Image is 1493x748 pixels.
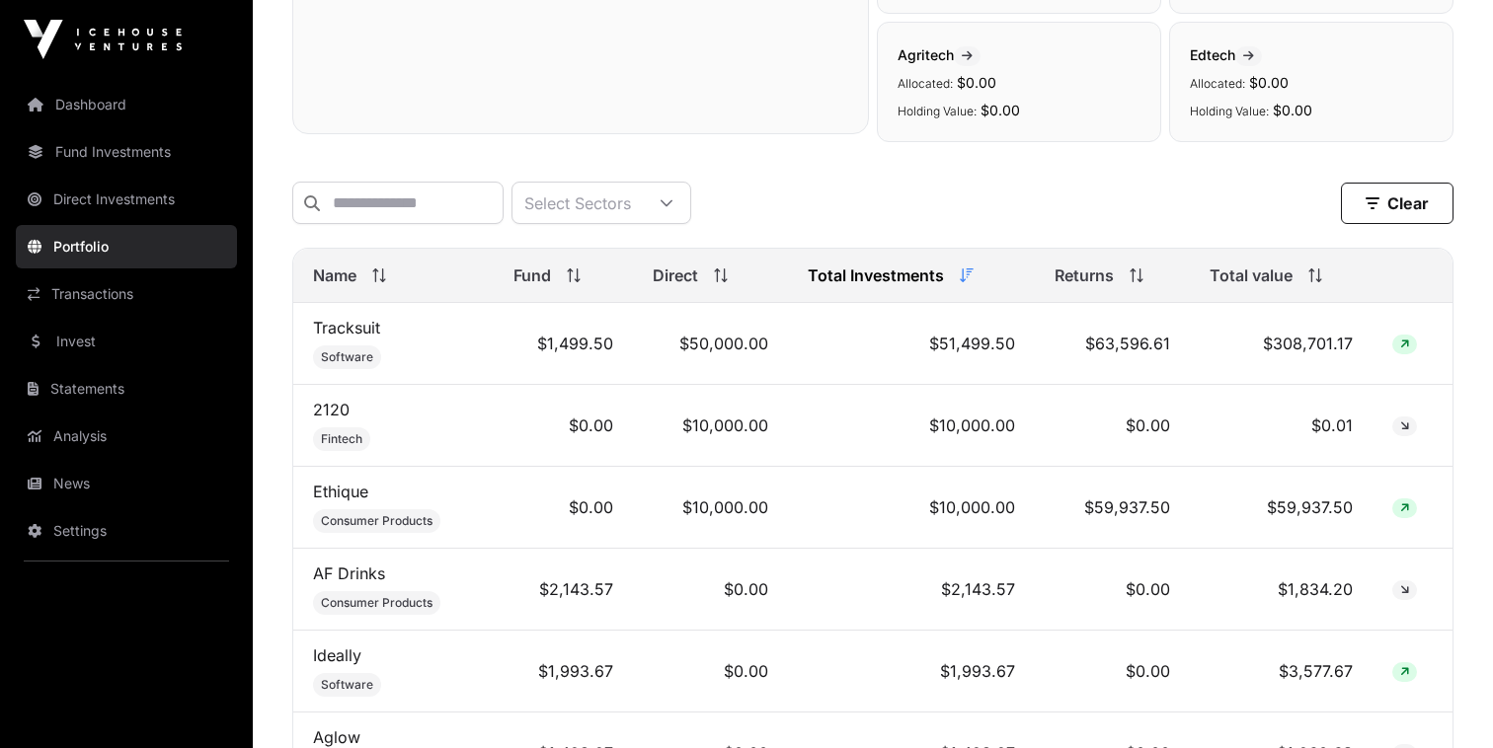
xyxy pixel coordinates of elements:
[1190,46,1262,63] span: Edtech
[16,462,237,505] a: News
[1035,385,1190,467] td: $0.00
[16,414,237,458] a: Analysis
[633,549,788,631] td: $0.00
[16,130,237,174] a: Fund Investments
[16,178,237,221] a: Direct Investments
[1273,102,1312,118] span: $0.00
[321,595,432,611] span: Consumer Products
[633,385,788,467] td: $10,000.00
[512,183,643,223] div: Select Sectors
[788,631,1035,712] td: $1,993.67
[898,104,977,118] span: Holding Value:
[313,263,356,287] span: Name
[16,320,237,363] a: Invest
[633,467,788,549] td: $10,000.00
[321,513,432,529] span: Consumer Products
[313,727,360,747] a: Aglow
[1190,385,1373,467] td: $0.01
[808,263,944,287] span: Total Investments
[24,20,182,59] img: Icehouse Ventures Logo
[981,102,1020,118] span: $0.00
[313,563,385,583] a: AF Drinks
[513,263,551,287] span: Fund
[494,385,633,467] td: $0.00
[1190,76,1245,91] span: Allocated:
[321,431,362,447] span: Fintech
[494,467,633,549] td: $0.00
[1394,653,1493,748] iframe: Chat Widget
[313,645,361,665] a: Ideally
[898,76,953,91] span: Allocated:
[1190,549,1373,631] td: $1,834.20
[321,349,373,365] span: Software
[494,549,633,631] td: $2,143.57
[494,631,633,712] td: $1,993.67
[1055,263,1114,287] span: Returns
[1035,631,1190,712] td: $0.00
[1341,183,1454,224] button: Clear
[313,482,368,501] a: Ethique
[788,549,1035,631] td: $2,143.57
[1249,74,1289,91] span: $0.00
[653,263,698,287] span: Direct
[1190,631,1373,712] td: $3,577.67
[16,367,237,411] a: Statements
[1190,467,1373,549] td: $59,937.50
[16,272,237,316] a: Transactions
[16,509,237,553] a: Settings
[633,631,788,712] td: $0.00
[16,83,237,126] a: Dashboard
[1035,549,1190,631] td: $0.00
[633,303,788,385] td: $50,000.00
[1035,303,1190,385] td: $63,596.61
[321,677,373,693] span: Software
[898,46,981,63] span: Agritech
[494,303,633,385] td: $1,499.50
[957,74,996,91] span: $0.00
[313,318,380,337] a: Tracksuit
[788,303,1035,385] td: $51,499.50
[313,400,350,419] a: 2120
[1035,467,1190,549] td: $59,937.50
[1190,303,1373,385] td: $308,701.17
[16,225,237,268] a: Portfolio
[788,467,1035,549] td: $10,000.00
[1210,263,1293,287] span: Total value
[788,385,1035,467] td: $10,000.00
[1190,104,1269,118] span: Holding Value:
